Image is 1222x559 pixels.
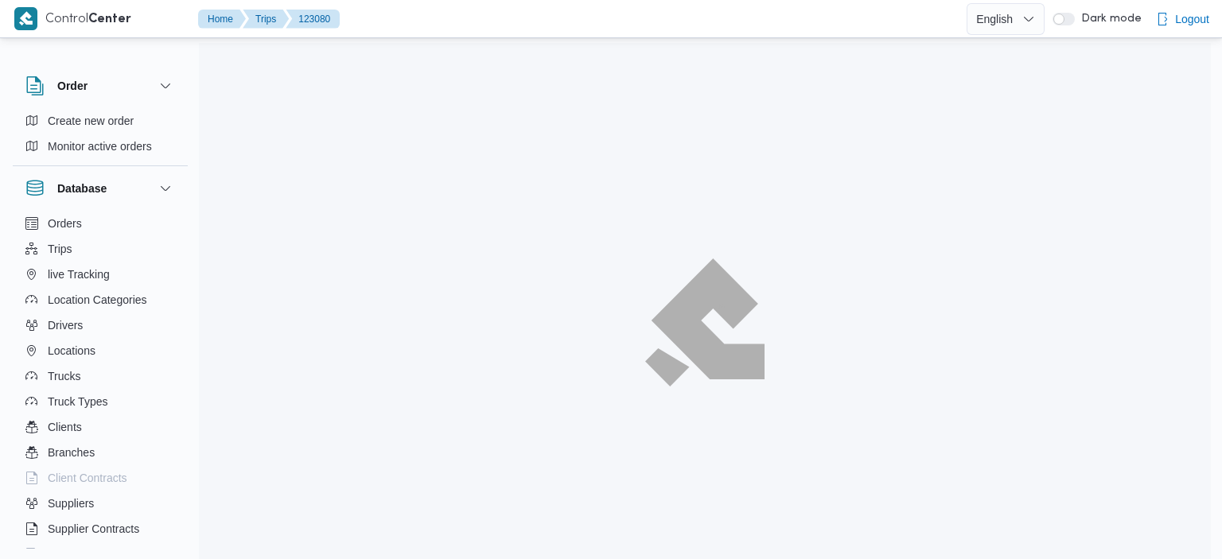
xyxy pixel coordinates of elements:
h3: Database [57,179,107,198]
span: Create new order [48,111,134,130]
span: Logout [1175,10,1209,29]
span: Trips [48,239,72,258]
span: Monitor active orders [48,137,152,156]
button: Supplier Contracts [19,516,181,542]
h3: Order [57,76,88,95]
button: Drivers [19,312,181,338]
span: Client Contracts [48,468,127,487]
span: Drivers [48,316,83,335]
button: Client Contracts [19,465,181,491]
button: Trucks [19,363,181,389]
button: Orders [19,211,181,236]
button: Locations [19,338,181,363]
button: Monitor active orders [19,134,181,159]
span: Locations [48,341,95,360]
button: Truck Types [19,389,181,414]
button: 123080 [286,10,340,29]
button: Trips [243,10,289,29]
div: Order [13,108,188,165]
button: Home [198,10,246,29]
button: Branches [19,440,181,465]
span: Orders [48,214,82,233]
b: Center [88,14,131,25]
button: Database [25,179,175,198]
button: Create new order [19,108,181,134]
button: Order [25,76,175,95]
span: live Tracking [48,265,110,284]
img: ILLA Logo [652,266,758,379]
span: Branches [48,443,95,462]
div: Database [13,211,188,555]
button: Trips [19,236,181,262]
span: Dark mode [1075,13,1142,25]
button: Clients [19,414,181,440]
img: X8yXhbKr1z7QwAAAABJRU5ErkJggg== [14,7,37,30]
span: Trucks [48,367,80,386]
button: Suppliers [19,491,181,516]
button: Location Categories [19,287,181,312]
button: Logout [1150,3,1216,35]
button: live Tracking [19,262,181,287]
span: Suppliers [48,494,94,513]
span: Truck Types [48,392,107,411]
span: Clients [48,417,82,437]
span: Supplier Contracts [48,519,139,538]
span: Location Categories [48,290,147,309]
